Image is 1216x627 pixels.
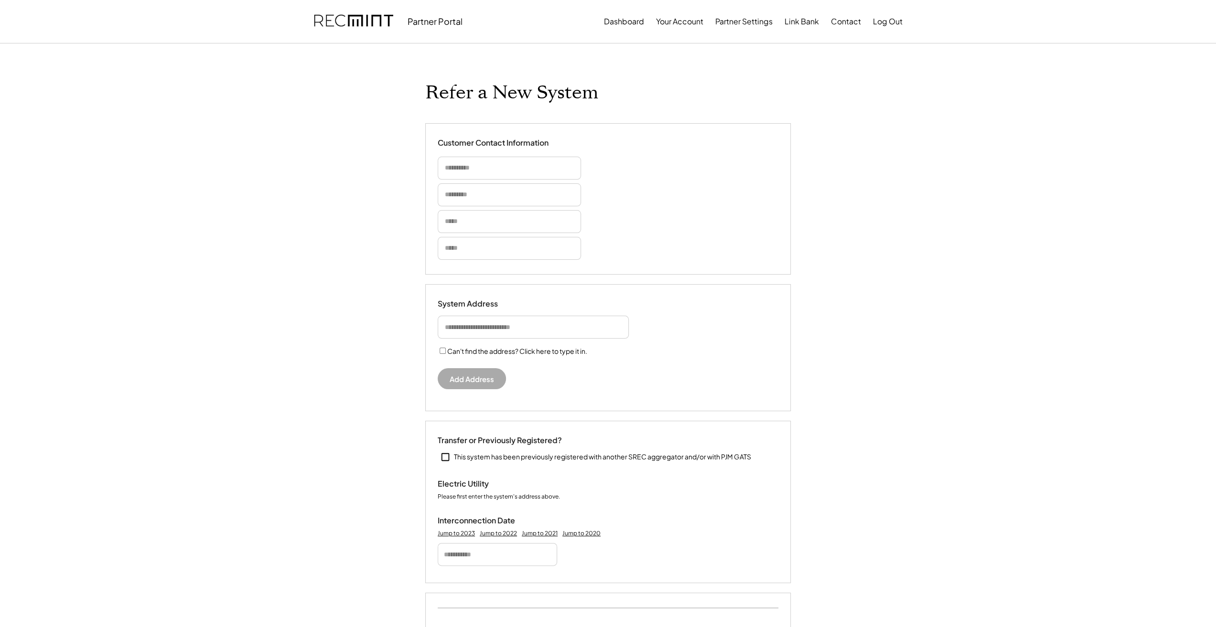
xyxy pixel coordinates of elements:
[438,516,533,526] div: Interconnection Date
[438,368,506,389] button: Add Address
[831,12,861,31] button: Contact
[785,12,819,31] button: Link Bank
[873,12,903,31] button: Log Out
[447,347,587,355] label: Can't find the address? Click here to type it in.
[438,493,560,501] div: Please first enter the system's address above.
[438,138,549,148] div: Customer Contact Information
[715,12,773,31] button: Partner Settings
[314,5,393,38] img: recmint-logotype%403x.png
[480,530,517,537] div: Jump to 2022
[604,12,644,31] button: Dashboard
[656,12,703,31] button: Your Account
[408,16,463,27] div: Partner Portal
[425,82,598,104] h1: Refer a New System
[562,530,601,537] div: Jump to 2020
[438,530,475,537] div: Jump to 2023
[438,479,533,489] div: Electric Utility
[438,436,562,446] div: Transfer or Previously Registered?
[438,299,533,309] div: System Address
[522,530,558,537] div: Jump to 2021
[454,452,751,462] div: This system has been previously registered with another SREC aggregator and/or with PJM GATS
